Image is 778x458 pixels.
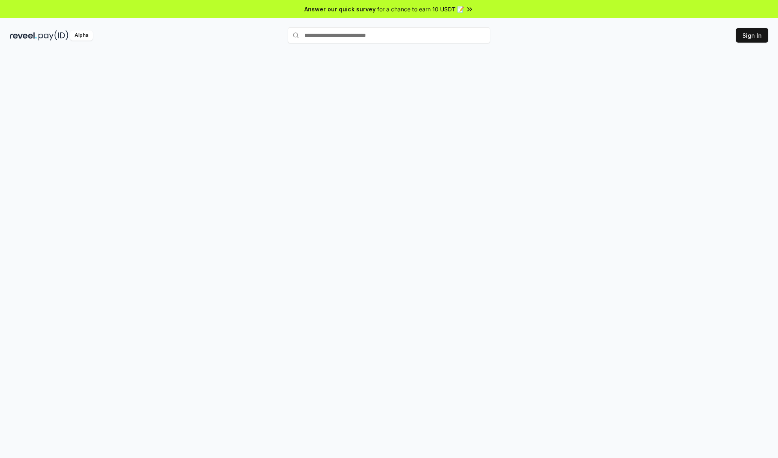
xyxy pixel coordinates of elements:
button: Sign In [736,28,768,43]
img: reveel_dark [10,30,37,41]
span: Answer our quick survey [304,5,376,13]
div: Alpha [70,30,93,41]
img: pay_id [38,30,68,41]
span: for a chance to earn 10 USDT 📝 [377,5,464,13]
